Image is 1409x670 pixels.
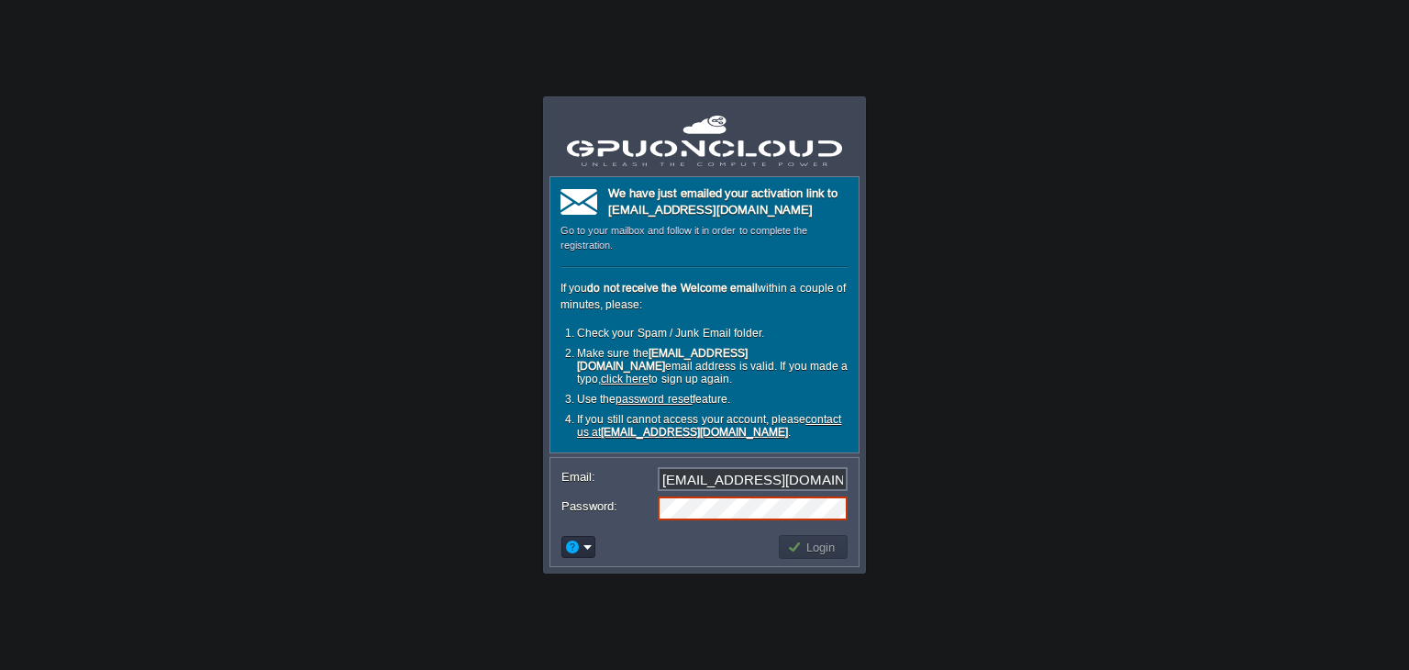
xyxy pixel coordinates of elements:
li: Use the feature. [577,393,849,413]
b: [EMAIL_ADDRESS][DOMAIN_NAME] [601,426,788,439]
button: Login [787,539,840,555]
b: [EMAIL_ADDRESS][DOMAIN_NAME] [577,347,748,373]
li: Make sure the email address is valid. If you made a typo, to sign up again. [577,347,849,393]
b: do not receive the Welcome email [587,282,758,295]
label: Email: [561,467,656,486]
div: We have just emailed your activation link to [EMAIL_ADDRESS][DOMAIN_NAME] [560,185,849,223]
div: Go to your mailbox and follow it in order to complete the registration. [560,223,849,252]
label: Password: [561,497,656,516]
li: If you still cannot access your account, please . [577,413,849,446]
a: contact us at[EMAIL_ADDRESS][DOMAIN_NAME] [577,413,841,439]
div: If you within a couple of minutes, please: [560,280,849,446]
a: click here [601,373,649,385]
li: Check your Spam / Junk Email folder. [577,327,849,347]
img: GPUonCLOUD [567,116,842,166]
a: password reset [616,393,692,406]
